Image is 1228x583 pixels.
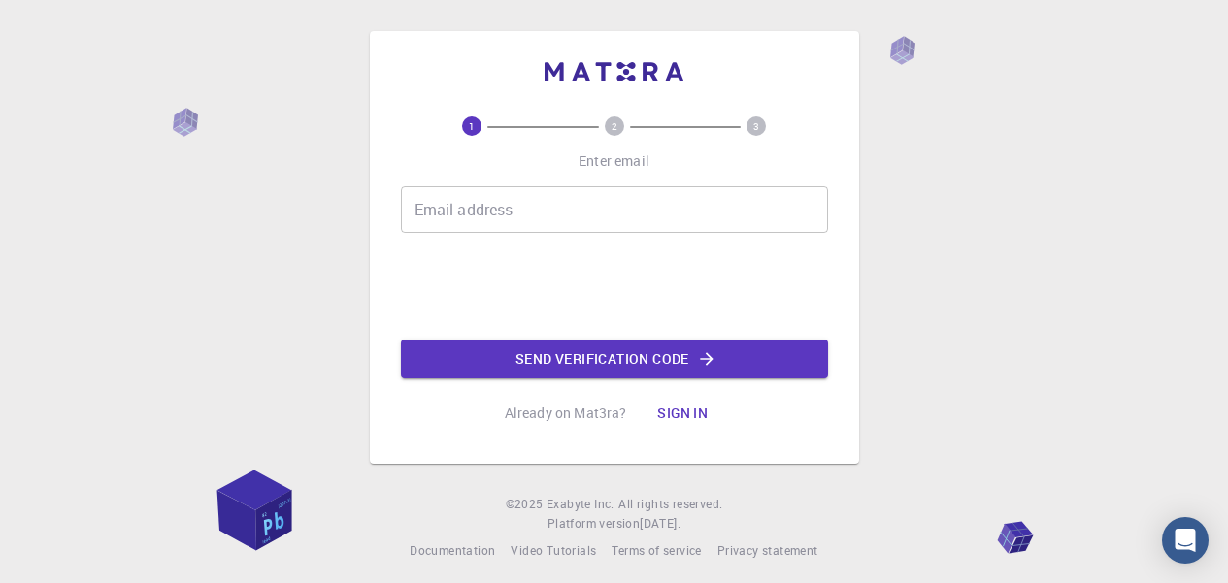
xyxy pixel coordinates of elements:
span: All rights reserved. [618,495,722,514]
button: Sign in [642,394,723,433]
text: 2 [612,119,617,133]
text: 1 [469,119,475,133]
a: Video Tutorials [511,541,596,561]
a: Exabyte Inc. [547,495,614,514]
span: [DATE] . [640,515,680,531]
span: Video Tutorials [511,542,596,558]
text: 3 [753,119,759,133]
div: Open Intercom Messenger [1162,517,1209,564]
iframe: reCAPTCHA [467,248,762,324]
span: Exabyte Inc. [547,496,614,511]
a: Terms of service [612,541,701,561]
a: [DATE]. [640,514,680,534]
span: Privacy statement [717,542,818,558]
p: Already on Mat3ra? [505,404,627,423]
a: Documentation [410,541,495,561]
a: Privacy statement [717,541,818,561]
button: Send verification code [401,340,828,378]
span: Platform version [548,514,640,534]
span: Documentation [410,542,495,558]
span: Terms of service [612,542,701,558]
p: Enter email [579,151,649,171]
span: © 2025 [506,495,547,514]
